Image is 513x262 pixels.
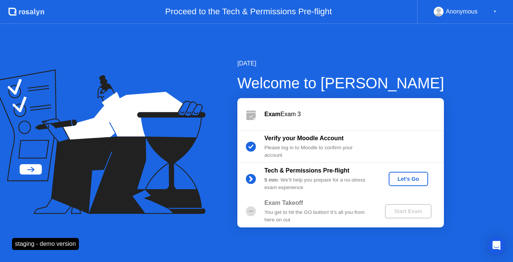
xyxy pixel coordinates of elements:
div: Exam 3 [264,110,444,119]
div: You get to hit the GO button! It’s all you from here on out [264,209,373,224]
div: Start Exam [388,208,428,214]
div: Welcome to [PERSON_NAME] [237,72,444,94]
div: [DATE] [237,59,444,68]
div: Anonymous [446,7,478,17]
div: Let's Go [392,176,425,182]
div: staging - demo version [12,238,79,250]
div: : We’ll help you prepare for a no-stress exam experience [264,176,373,192]
button: Let's Go [389,172,428,186]
div: Please log in to Moodle to confirm your account [264,144,373,159]
div: Open Intercom Messenger [487,236,505,254]
b: Exam [264,111,281,117]
b: Tech & Permissions Pre-flight [264,167,349,174]
b: 5 min [264,177,278,183]
b: Exam Takeoff [264,200,303,206]
button: Start Exam [385,204,431,218]
b: Verify your Moodle Account [264,135,344,141]
div: ▼ [493,7,497,17]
